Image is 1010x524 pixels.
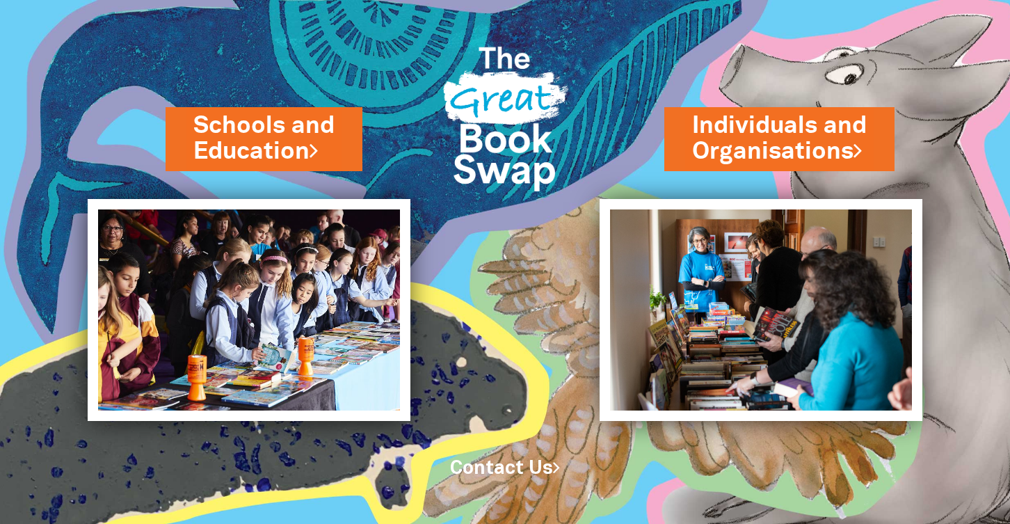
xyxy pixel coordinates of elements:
a: Contact Us [450,460,560,477]
img: Individuals and Organisations [600,199,922,421]
img: Great Bookswap logo [431,17,579,212]
img: Schools and Education [88,199,410,421]
a: Individuals andOrganisations [692,109,867,168]
a: Schools andEducation [193,109,335,168]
